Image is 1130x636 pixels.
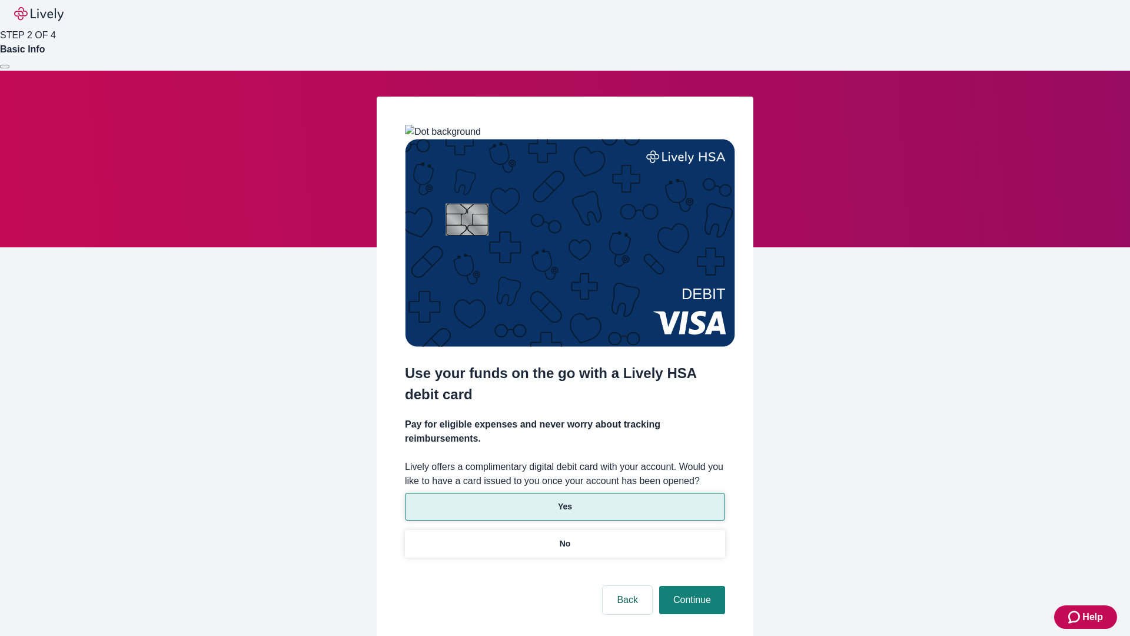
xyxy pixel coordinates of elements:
[1054,605,1117,629] button: Zendesk support iconHelp
[14,7,64,21] img: Lively
[603,586,652,614] button: Back
[1082,610,1103,624] span: Help
[1068,610,1082,624] svg: Zendesk support icon
[560,538,571,550] p: No
[405,460,725,488] label: Lively offers a complimentary digital debit card with your account. Would you like to have a card...
[405,125,481,139] img: Dot background
[405,139,735,347] img: Debit card
[405,530,725,558] button: No
[558,501,572,513] p: Yes
[659,586,725,614] button: Continue
[405,493,725,521] button: Yes
[405,363,725,405] h2: Use your funds on the go with a Lively HSA debit card
[405,418,725,446] h4: Pay for eligible expenses and never worry about tracking reimbursements.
